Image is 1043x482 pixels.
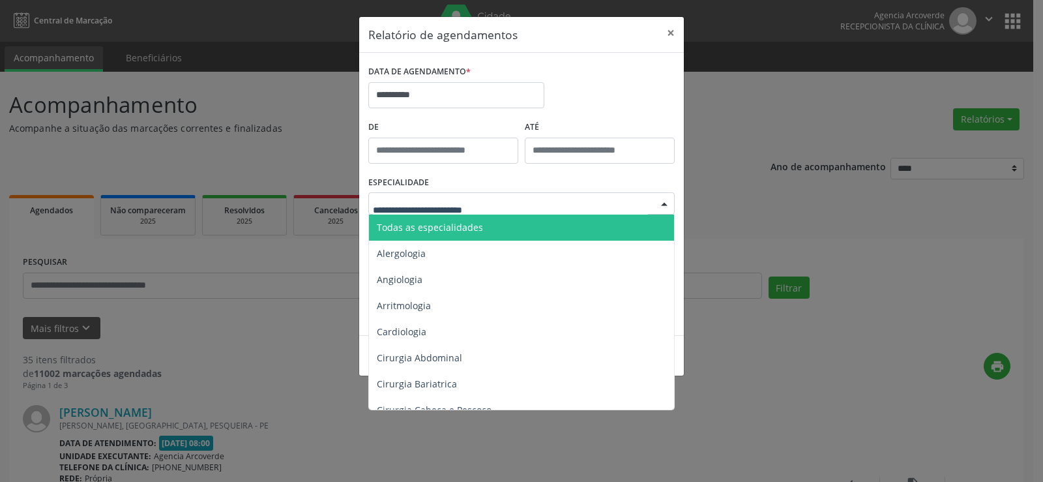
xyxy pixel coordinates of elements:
[377,299,431,312] span: Arritmologia
[368,173,429,193] label: ESPECIALIDADE
[377,273,422,286] span: Angiologia
[377,221,483,233] span: Todas as especialidades
[658,17,684,49] button: Close
[368,26,518,43] h5: Relatório de agendamentos
[377,378,457,390] span: Cirurgia Bariatrica
[377,352,462,364] span: Cirurgia Abdominal
[368,117,518,138] label: De
[377,247,426,260] span: Alergologia
[368,62,471,82] label: DATA DE AGENDAMENTO
[525,117,675,138] label: ATÉ
[377,404,492,416] span: Cirurgia Cabeça e Pescoço
[377,325,426,338] span: Cardiologia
